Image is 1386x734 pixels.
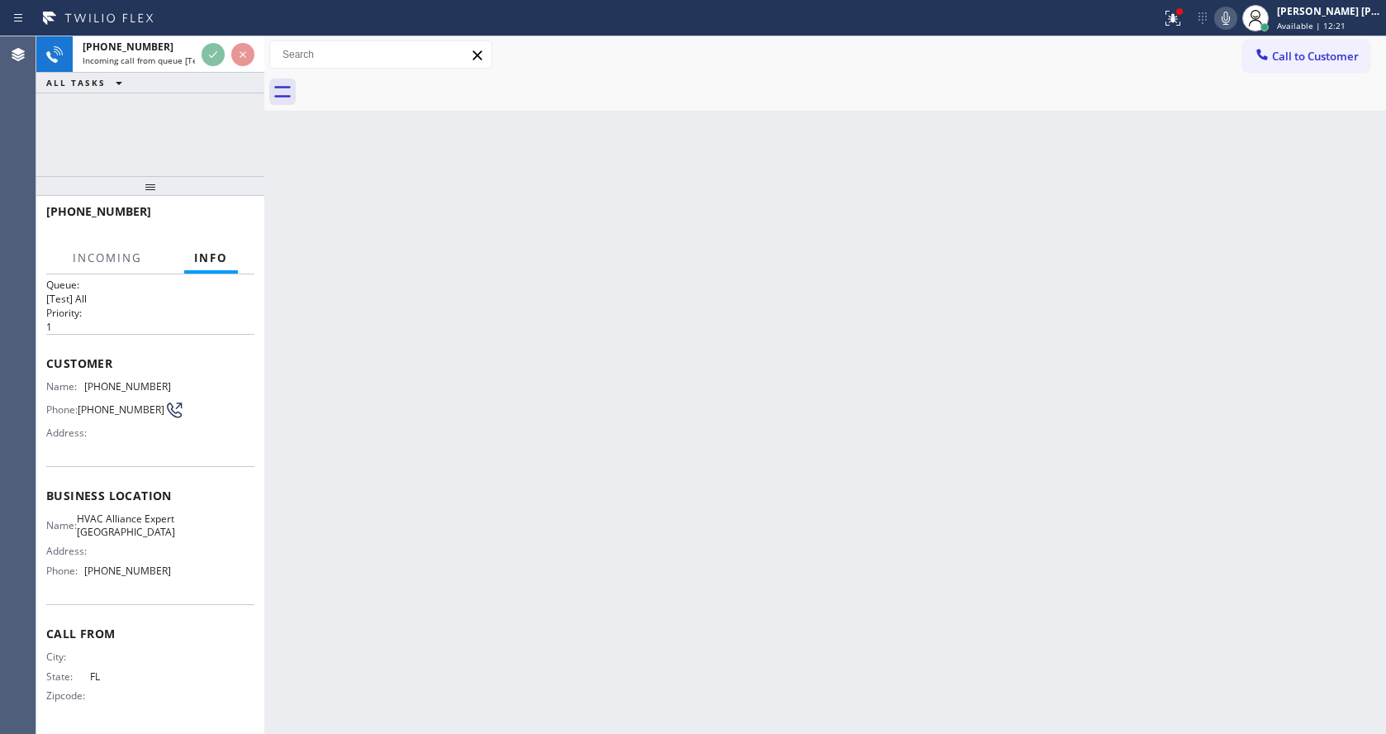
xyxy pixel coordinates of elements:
span: Phone: [46,565,84,577]
span: Customer [46,355,254,371]
button: Accept [202,43,225,66]
span: Call From [46,626,254,641]
span: [PHONE_NUMBER] [84,565,171,577]
span: Address: [46,427,90,439]
span: FL [90,670,172,683]
button: Reject [231,43,254,66]
span: Incoming call from queue [Test] All [83,55,220,66]
span: State: [46,670,90,683]
button: Info [184,242,238,274]
button: ALL TASKS [36,73,139,93]
span: [PHONE_NUMBER] [78,403,164,416]
span: Address: [46,545,90,557]
span: Available | 12:21 [1277,20,1346,31]
button: Call to Customer [1243,41,1369,72]
input: Search [270,41,491,68]
span: HVAC Alliance Expert [GEOGRAPHIC_DATA] [77,512,175,538]
span: Name: [46,380,84,393]
h2: Queue: [46,278,254,292]
span: City: [46,651,90,663]
button: Mute [1214,7,1237,30]
span: Business location [46,488,254,503]
span: Zipcode: [46,689,90,702]
button: Incoming [63,242,152,274]
span: Call to Customer [1272,49,1359,64]
span: Phone: [46,403,78,416]
div: [PERSON_NAME] [PERSON_NAME] [1277,4,1381,18]
span: [PHONE_NUMBER] [46,203,151,219]
span: Info [194,250,228,265]
h2: Priority: [46,306,254,320]
span: ALL TASKS [46,77,106,88]
span: [PHONE_NUMBER] [84,380,171,393]
span: Name: [46,519,77,531]
p: 1 [46,320,254,334]
span: [PHONE_NUMBER] [83,40,173,54]
p: [Test] All [46,292,254,306]
span: Incoming [73,250,142,265]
